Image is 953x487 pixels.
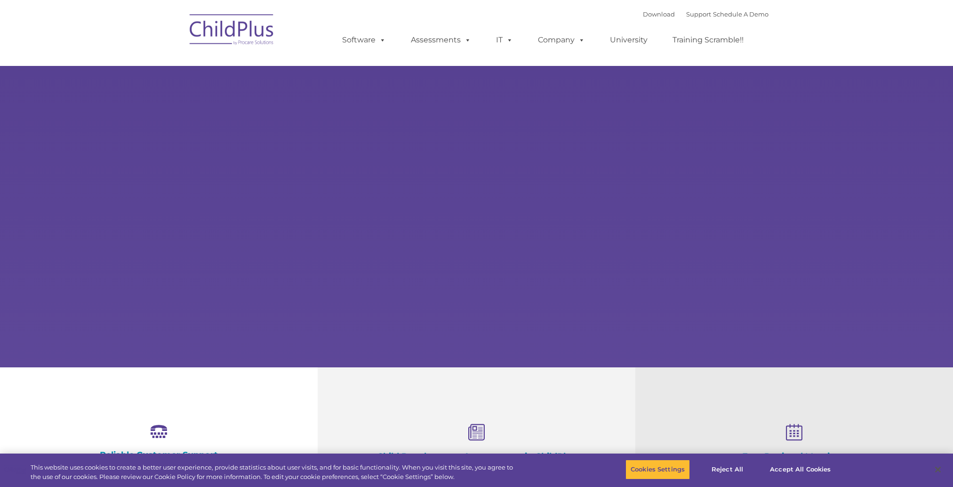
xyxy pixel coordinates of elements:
button: Reject All [698,460,757,479]
h4: Child Development Assessments in ChildPlus [365,451,588,462]
img: ChildPlus by Procare Solutions [185,8,279,55]
button: Cookies Settings [625,460,690,479]
a: Schedule A Demo [713,10,769,18]
a: Support [686,10,711,18]
h4: Free Regional Meetings [682,451,906,462]
a: Training Scramble!! [663,31,753,49]
div: This website uses cookies to create a better user experience, provide statistics about user visit... [31,463,524,481]
font: | [643,10,769,18]
a: Assessments [401,31,481,49]
button: Accept All Cookies [765,460,836,479]
h4: Reliable Customer Support [47,450,271,460]
a: Software [333,31,395,49]
a: Download [643,10,675,18]
a: IT [487,31,522,49]
button: Close [928,459,948,480]
a: Company [529,31,594,49]
a: University [601,31,657,49]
